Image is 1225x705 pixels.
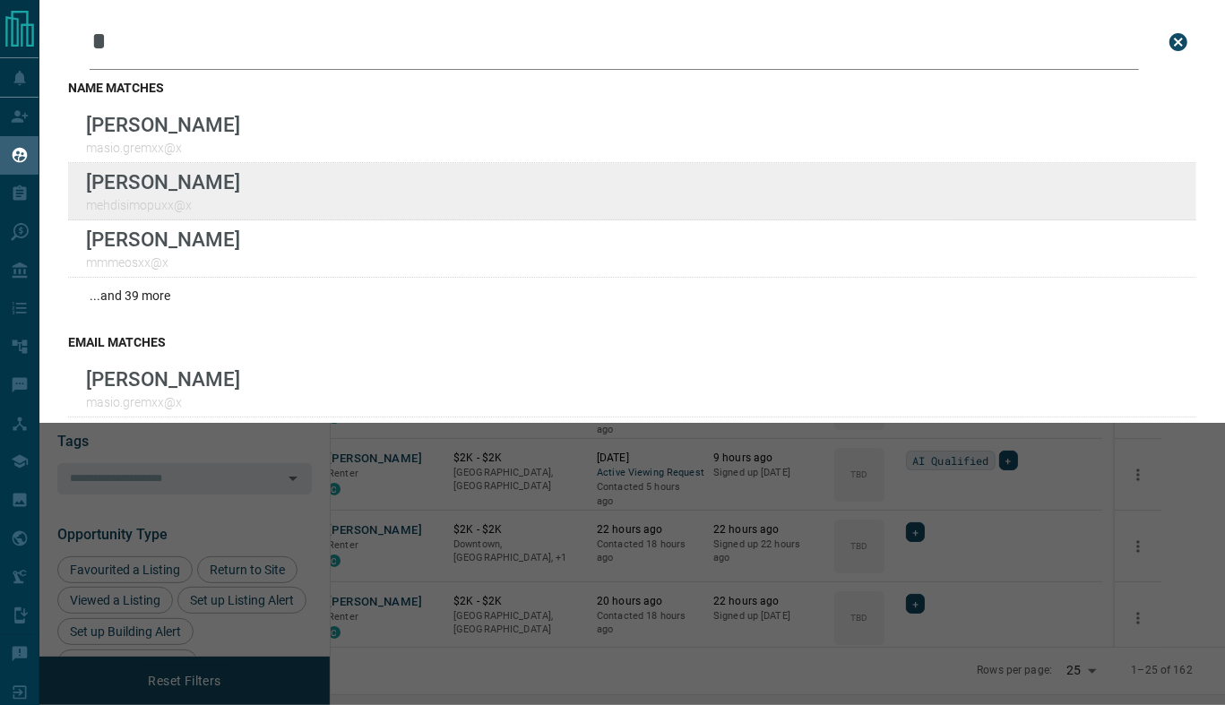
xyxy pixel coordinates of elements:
[86,367,240,391] p: [PERSON_NAME]
[1160,24,1196,60] button: close search bar
[86,141,240,155] p: masio.gremxx@x
[86,113,240,136] p: [PERSON_NAME]
[86,228,240,251] p: [PERSON_NAME]
[86,395,240,409] p: masio.gremxx@x
[86,170,240,193] p: [PERSON_NAME]
[68,335,1196,349] h3: email matches
[86,198,240,212] p: mehdisimopuxx@x
[68,81,1196,95] h3: name matches
[86,255,240,270] p: mmmeosxx@x
[68,278,1196,314] div: ...and 39 more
